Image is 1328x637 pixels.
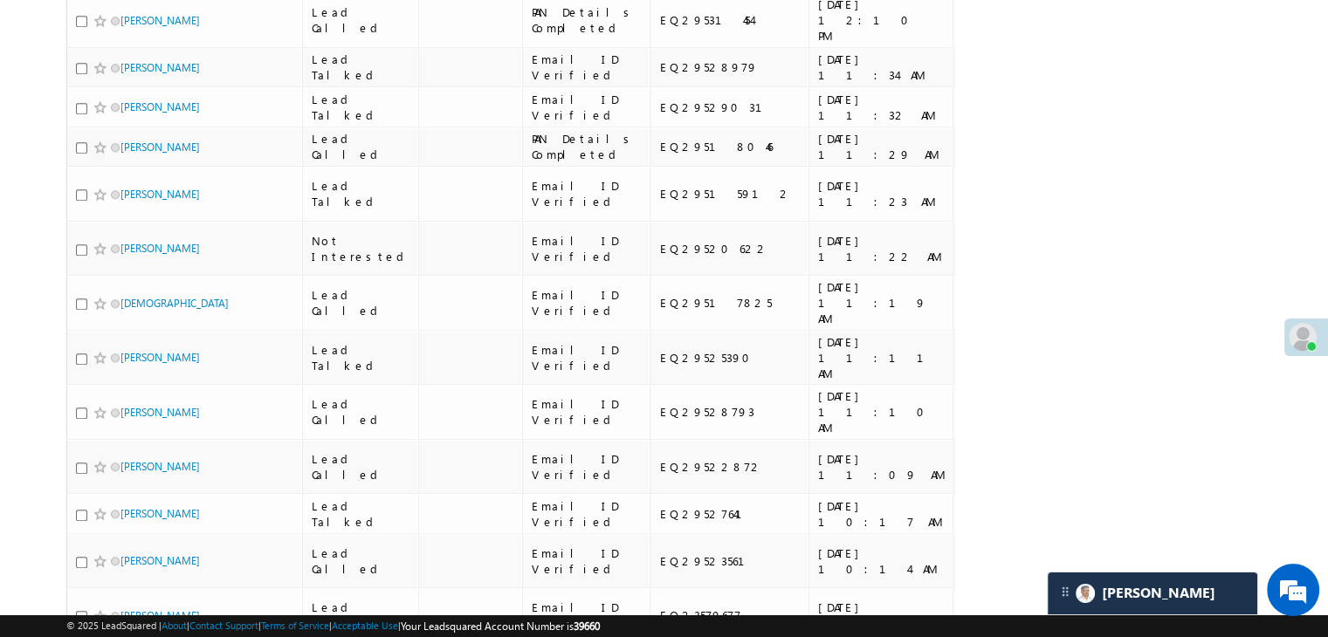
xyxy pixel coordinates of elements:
div: Lead Talked [312,498,410,530]
div: Lead Called [312,451,410,483]
div: [DATE] 10:14 AM [818,545,945,577]
div: EQ29517825 [659,295,801,311]
div: Email ID Verified [532,51,643,83]
div: Email ID Verified [532,233,643,264]
div: [DATE] 11:32 AM [818,92,945,123]
span: Carter [1102,585,1215,601]
a: [PERSON_NAME] [120,554,200,567]
a: [PERSON_NAME] [120,100,200,113]
img: d_60004797649_company_0_60004797649 [30,92,73,114]
div: Email ID Verified [532,342,643,373]
a: Terms of Service [261,620,329,631]
span: 39660 [574,620,600,633]
div: PAN Details Completed [532,4,643,36]
div: Lead Called [312,4,410,36]
div: [DATE] 10:13 AM [818,599,945,631]
a: Contact Support [189,620,258,631]
a: [PERSON_NAME] [120,140,200,154]
div: [DATE] 10:17 AM [818,498,945,530]
div: [DATE] 11:29 AM [818,131,945,162]
div: Lead Called [312,545,410,577]
div: [DATE] 11:11 AM [818,334,945,381]
div: Not Interested [312,233,410,264]
div: Email ID Verified [532,599,643,631]
em: Start Chat [237,501,317,524]
div: EQ29518046 [659,139,801,154]
a: [PERSON_NAME] [120,242,200,255]
div: Lead Called [312,131,410,162]
a: [PERSON_NAME] [120,507,200,520]
div: Lead Called [312,287,410,318]
a: [DEMOGRAPHIC_DATA] [120,297,229,310]
div: Email ID Verified [532,451,643,483]
div: EQ29525390 [659,350,801,366]
div: Email ID Verified [532,287,643,318]
div: Email ID Verified [532,92,643,123]
div: EQ29529031 [659,99,801,115]
img: carter-drag [1058,585,1072,599]
div: Email ID Verified [532,178,643,209]
div: EQ29522872 [659,459,801,475]
div: Chat with us now [91,92,293,114]
div: Email ID Verified [532,545,643,577]
div: Minimize live chat window [286,9,328,51]
div: Lead Called [312,599,410,631]
a: [PERSON_NAME] [120,14,200,27]
span: Your Leadsquared Account Number is [401,620,600,633]
div: [DATE] 11:09 AM [818,451,945,483]
div: [DATE] 11:22 AM [818,233,945,264]
div: PAN Details Completed [532,131,643,162]
a: [PERSON_NAME] [120,188,200,201]
a: Acceptable Use [332,620,398,631]
div: carter-dragCarter[PERSON_NAME] [1047,572,1258,615]
div: EQ29528979 [659,59,801,75]
div: EQ29520622 [659,241,801,257]
img: Carter [1076,584,1095,603]
div: Lead Talked [312,92,410,123]
div: Email ID Verified [532,396,643,428]
div: EQ29531454 [659,12,801,28]
div: [DATE] 11:10 AM [818,388,945,435]
div: Email ID Verified [532,498,643,530]
a: [PERSON_NAME] [120,61,200,74]
div: Lead Talked [312,51,410,83]
div: EQ23579677 [659,607,801,623]
a: [PERSON_NAME] [120,460,200,473]
div: EQ29515912 [659,186,801,202]
span: © 2025 LeadSquared | | | | | [66,618,600,634]
textarea: Type your message and hit 'Enter' [23,161,319,485]
div: EQ29523561 [659,553,801,569]
a: [PERSON_NAME] [120,609,200,622]
div: Lead Talked [312,342,410,373]
a: [PERSON_NAME] [120,406,200,419]
div: [DATE] 11:19 AM [818,279,945,326]
a: About [162,620,187,631]
div: EQ29528793 [659,404,801,420]
div: Lead Talked [312,178,410,209]
div: Lead Called [312,396,410,428]
div: EQ29527641 [659,506,801,522]
div: [DATE] 11:34 AM [818,51,945,83]
div: [DATE] 11:23 AM [818,178,945,209]
a: [PERSON_NAME] [120,351,200,364]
